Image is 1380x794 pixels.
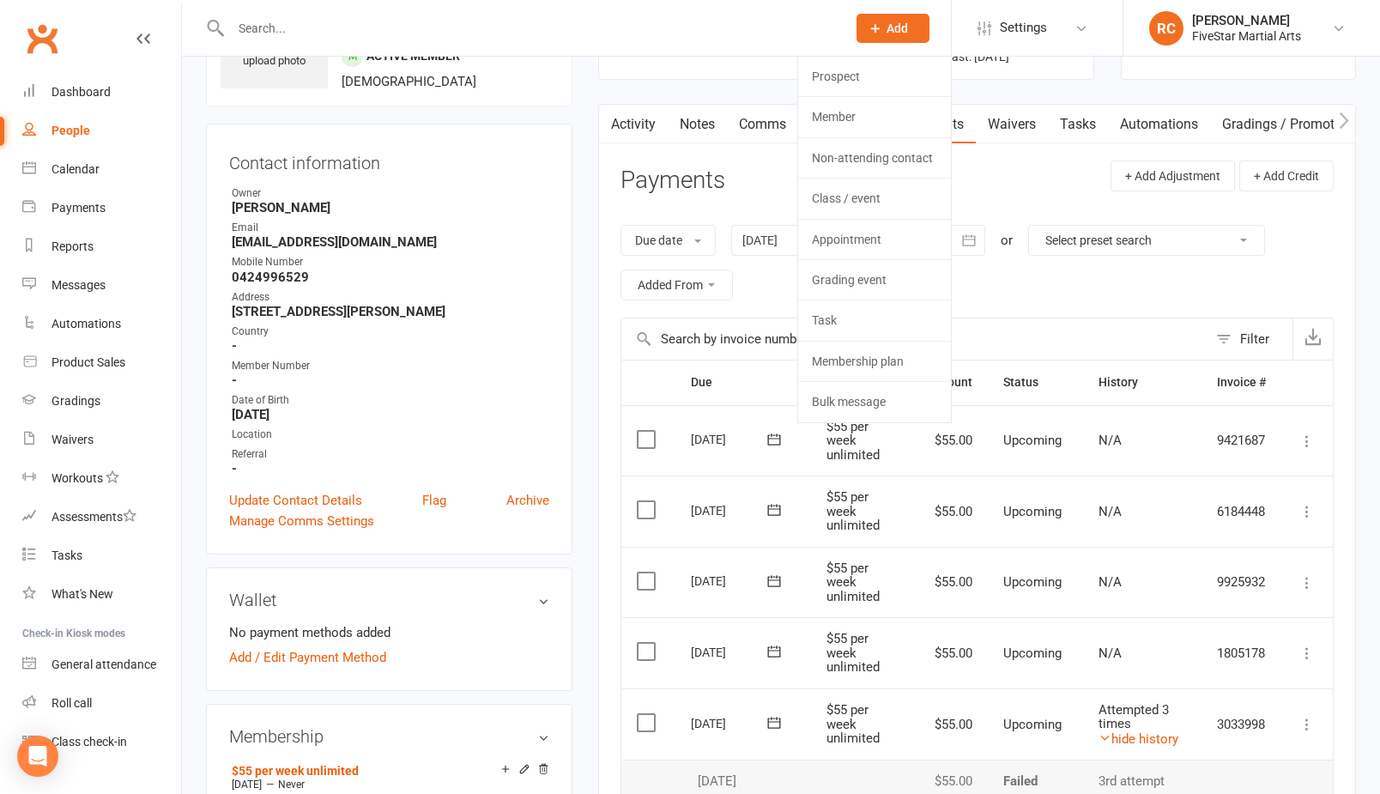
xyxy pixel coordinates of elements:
span: Upcoming [1003,504,1062,519]
td: $55.00 [914,617,988,688]
a: Task [798,300,951,340]
h3: Contact information [229,147,549,173]
div: Location [232,427,549,443]
button: Added From [620,270,733,300]
a: Gradings / Promotions [1210,105,1372,144]
a: Roll call [22,684,181,723]
a: Flag [422,490,446,511]
span: $55 per week unlimited [826,489,880,533]
div: [DATE] [691,567,770,594]
a: Payments [22,189,181,227]
strong: - [232,461,549,476]
h3: Payments [620,167,725,194]
span: Upcoming [1003,433,1062,448]
td: $55.00 [914,547,988,618]
span: $55 per week unlimited [826,631,880,675]
div: Date of Birth [232,392,549,409]
strong: [PERSON_NAME] [232,200,549,215]
span: $55 per week unlimited [826,702,880,746]
span: Attempted 3 times [1099,702,1169,732]
div: [PERSON_NAME] [1192,13,1301,28]
button: + Add Credit [1239,161,1334,191]
span: Add [887,21,908,35]
strong: - [232,373,549,388]
div: Open Intercom Messenger [17,736,58,777]
th: Status [988,361,1083,404]
div: Payments [51,201,106,215]
span: Upcoming [1003,646,1062,661]
span: N/A [1099,504,1122,519]
span: N/A [1099,433,1122,448]
div: Country [232,324,549,340]
a: General attendance kiosk mode [22,646,181,684]
a: Prospect [798,57,951,96]
input: Search... [226,16,834,40]
a: Member [798,97,951,136]
th: Invoice # [1201,361,1281,404]
div: Tasks [51,549,82,562]
a: Calendar [22,150,181,189]
div: Product Sales [51,355,125,369]
a: Non-attending contact [798,138,951,178]
span: Upcoming [1003,717,1062,732]
div: Dashboard [51,85,111,99]
a: Automations [22,305,181,343]
div: [DATE] [691,639,770,665]
div: FiveStar Martial Arts [1192,28,1301,44]
h3: Wallet [229,591,549,609]
td: 9925932 [1201,547,1281,618]
strong: 0424996529 [232,270,549,285]
a: Bulk message [798,382,951,421]
span: Never [278,779,305,791]
a: Appointment [798,220,951,259]
a: Membership plan [798,342,951,381]
a: Reports [22,227,181,266]
strong: [DATE] [232,407,549,422]
a: Workouts [22,459,181,498]
span: Settings [1000,9,1047,47]
div: [DATE] [691,426,770,452]
div: Address [232,289,549,306]
th: Due [675,361,811,404]
li: No payment methods added [229,622,549,643]
td: 3033998 [1201,688,1281,761]
span: [DEMOGRAPHIC_DATA] [342,74,476,89]
button: Due date [620,225,716,256]
input: Search by invoice number [621,318,1207,360]
span: $55 per week unlimited [826,419,880,463]
span: $55 per week unlimited [826,561,880,604]
a: Gradings [22,382,181,421]
div: General attendance [51,658,156,671]
div: RC [1149,11,1183,45]
div: Roll call [51,696,92,710]
a: Activity [599,105,668,144]
div: Referral [232,446,549,463]
a: hide history [1099,731,1178,747]
td: $55.00 [914,688,988,761]
td: $55.00 [914,476,988,547]
a: Clubworx [21,17,64,60]
span: Upcoming [1003,574,1062,590]
div: or [1001,230,1013,251]
a: Class / event [798,179,951,218]
a: People [22,112,181,150]
a: Grading event [798,260,951,300]
td: 6184448 [1201,476,1281,547]
button: + Add Adjustment [1111,161,1235,191]
a: Archive [506,490,549,511]
div: Class check-in [51,735,127,749]
a: Update Contact Details [229,490,362,511]
div: [DATE] [691,497,770,524]
a: Waivers [22,421,181,459]
div: People [51,124,90,137]
td: 9421687 [1201,405,1281,476]
div: Messages [51,278,106,292]
div: Calendar [51,162,100,176]
span: N/A [1099,646,1122,661]
div: Member Number [232,358,549,374]
a: Tasks [1048,105,1108,144]
div: Workouts [51,471,103,485]
a: Comms [727,105,798,144]
a: Add / Edit Payment Method [229,647,386,668]
a: Assessments [22,498,181,536]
